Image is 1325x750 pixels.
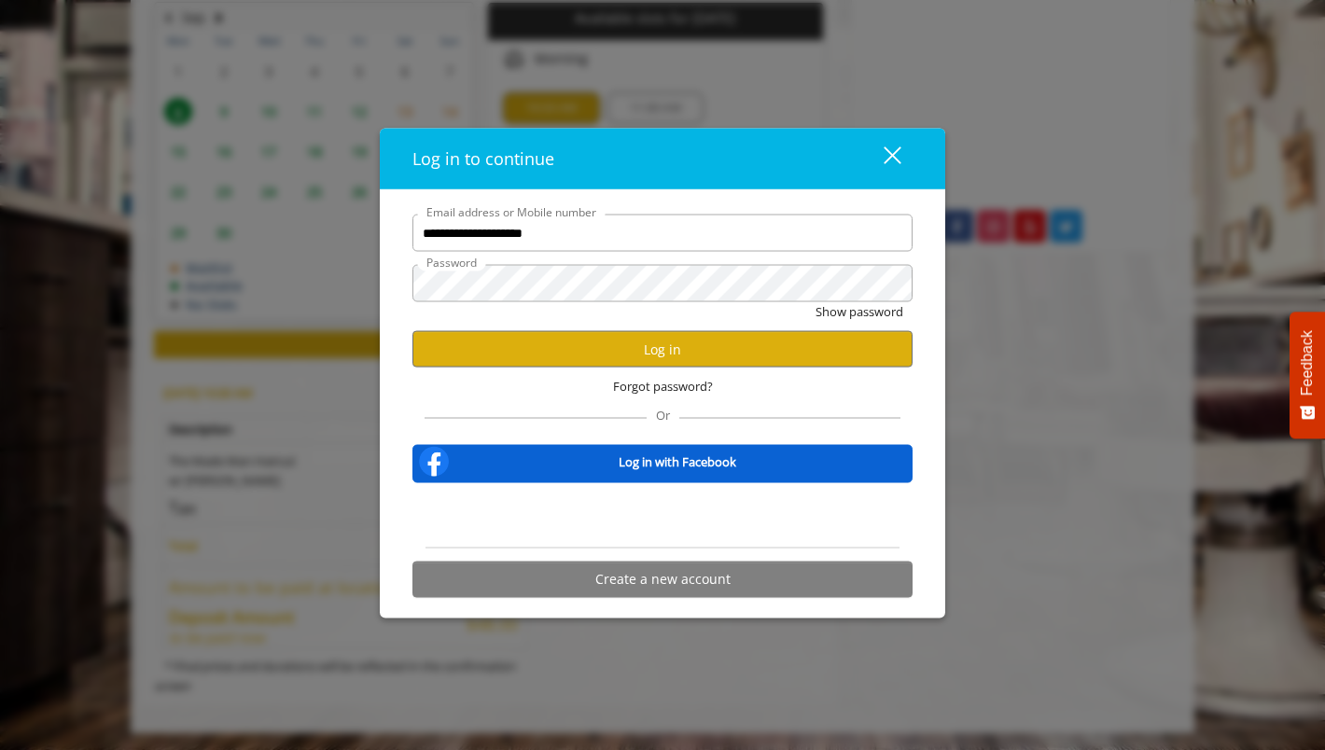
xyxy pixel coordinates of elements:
span: Forgot password? [613,377,713,396]
button: close dialog [849,140,913,178]
iframe: Sign in with Google Button [568,494,758,535]
button: Log in [412,331,913,368]
label: Password [417,254,486,271]
button: Feedback - Show survey [1290,312,1325,438]
div: close dialog [862,145,900,173]
label: Email address or Mobile number [417,203,606,221]
img: facebook-logo [415,442,453,479]
b: Log in with Facebook [619,451,736,471]
button: Show password [816,302,903,322]
span: Log in to continue [412,147,554,170]
span: Feedback [1299,330,1316,396]
button: Create a new account [412,561,913,597]
span: Or [647,406,679,423]
input: Email address or Mobile number [412,215,913,252]
input: Password [412,265,913,302]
